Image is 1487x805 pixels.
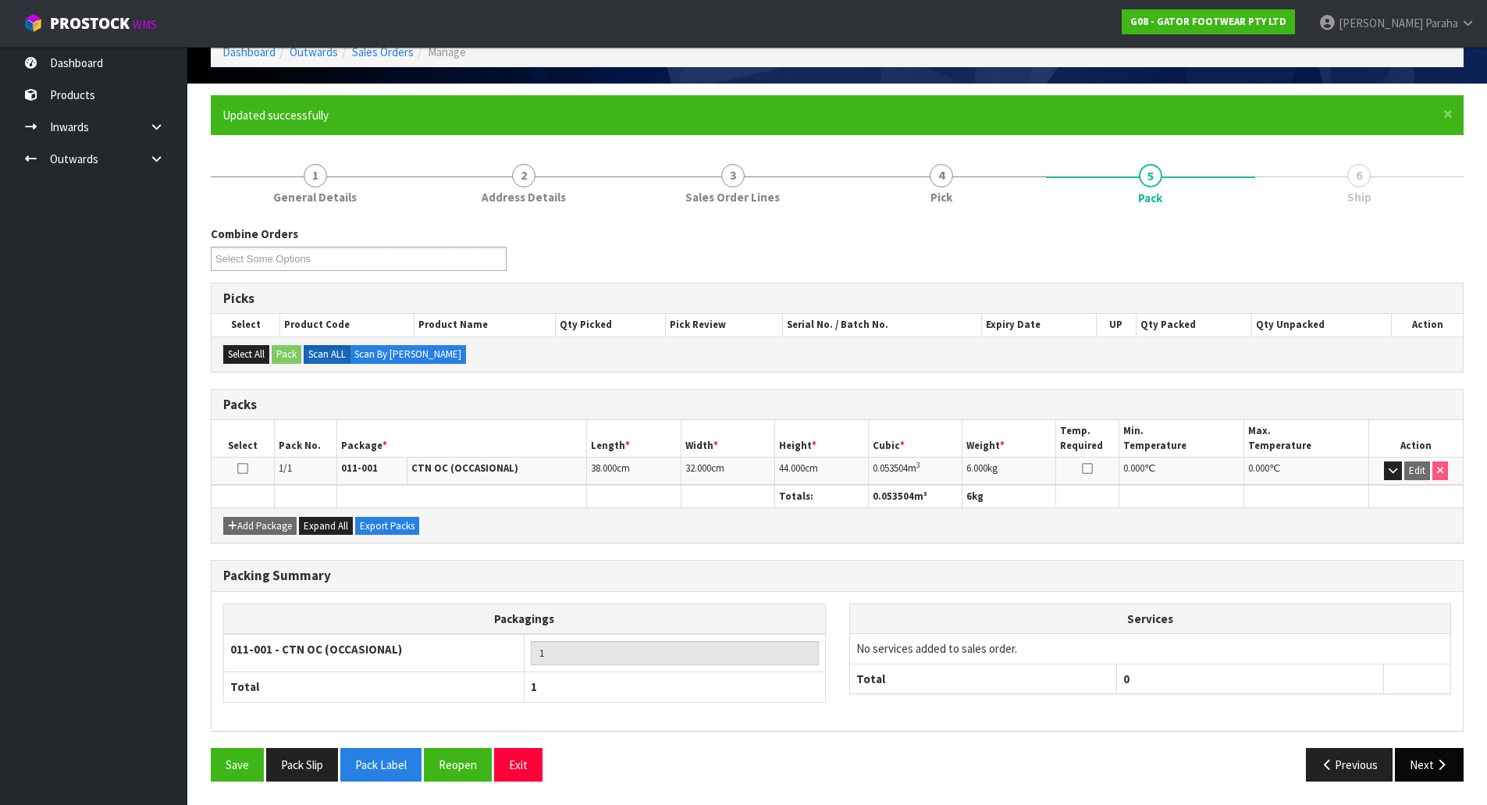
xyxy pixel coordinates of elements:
[266,748,338,782] button: Pack Slip
[222,45,276,59] a: Dashboard
[916,460,920,470] sup: 3
[587,420,681,457] th: Length
[1392,314,1463,336] th: Action
[1243,458,1368,485] td: ℃
[850,634,1451,664] td: No services added to sales order.
[1347,164,1371,187] span: 6
[591,461,617,475] span: 38.000
[962,485,1056,508] th: kg
[721,164,745,187] span: 3
[850,664,1117,693] th: Total
[1248,461,1269,475] span: 0.000
[774,458,868,485] td: cm
[685,461,711,475] span: 32.000
[482,189,566,205] span: Address Details
[340,748,422,782] button: Pack Label
[966,461,987,475] span: 6.000
[223,345,269,364] button: Select All
[779,461,805,475] span: 44.000
[350,345,466,364] label: Scan By [PERSON_NAME]
[336,420,587,457] th: Package
[1243,420,1368,457] th: Max. Temperature
[1443,103,1453,125] span: ×
[1122,9,1295,34] a: G08 - GATOR FOOTWEAR PTY LTD
[1347,189,1371,205] span: Ship
[341,461,378,475] strong: 011-001
[1136,314,1251,336] th: Qty Packed
[783,314,982,336] th: Serial No. / Batch No.
[1395,748,1464,782] button: Next
[223,568,1451,583] h3: Packing Summary
[966,490,972,503] span: 6
[414,314,556,336] th: Product Name
[428,45,466,59] span: Manage
[223,291,1451,306] h3: Picks
[531,679,537,694] span: 1
[982,314,1097,336] th: Expiry Date
[352,45,414,59] a: Sales Orders
[1306,748,1393,782] button: Previous
[1138,190,1162,206] span: Pack
[279,461,292,475] span: 1/1
[774,420,868,457] th: Height
[304,345,350,364] label: Scan ALL
[272,345,301,364] button: Pack
[962,420,1056,457] th: Weight
[1139,164,1162,187] span: 5
[355,517,419,536] button: Export Packs
[681,420,774,457] th: Width
[411,461,518,475] strong: CTN OC (OCCASIONAL)
[50,13,130,34] span: ProStock
[930,164,953,187] span: 4
[274,420,336,457] th: Pack No.
[512,164,535,187] span: 2
[962,458,1056,485] td: kg
[230,642,402,657] strong: 011-001 - CTN OC (OCCASIONAL)
[290,45,338,59] a: Outwards
[869,420,962,457] th: Cubic
[223,397,1451,412] h3: Packs
[304,164,327,187] span: 1
[23,13,43,33] img: cube-alt.png
[1123,461,1144,475] span: 0.000
[930,189,952,205] span: Pick
[1056,420,1119,457] th: Temp. Required
[280,314,414,336] th: Product Code
[223,517,297,536] button: Add Package
[299,517,353,536] button: Expand All
[1404,461,1430,480] button: Edit
[1096,314,1136,336] th: UP
[1123,671,1129,686] span: 0
[304,519,348,533] span: Expand All
[1251,314,1391,336] th: Qty Unpacked
[1130,15,1286,28] strong: G08 - GATOR FOOTWEAR PTY LTD
[1425,16,1458,30] span: Paraha
[424,748,492,782] button: Reopen
[869,485,962,508] th: m³
[224,672,525,702] th: Total
[494,748,543,782] button: Exit
[273,189,357,205] span: General Details
[587,458,681,485] td: cm
[873,490,914,503] span: 0.053504
[1119,458,1243,485] td: ℃
[211,226,298,242] label: Combine Orders
[666,314,783,336] th: Pick Review
[222,108,329,123] span: Updated successfully
[774,485,868,508] th: Totals:
[556,314,666,336] th: Qty Picked
[211,214,1464,793] span: Pack
[850,604,1451,634] th: Services
[1119,420,1243,457] th: Min. Temperature
[212,314,280,336] th: Select
[224,604,826,635] th: Packagings
[681,458,774,485] td: cm
[869,458,962,485] td: m
[685,189,780,205] span: Sales Order Lines
[1339,16,1423,30] span: [PERSON_NAME]
[212,420,274,457] th: Select
[211,748,264,782] button: Save
[1369,420,1463,457] th: Action
[873,461,908,475] span: 0.053504
[133,17,157,32] small: WMS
